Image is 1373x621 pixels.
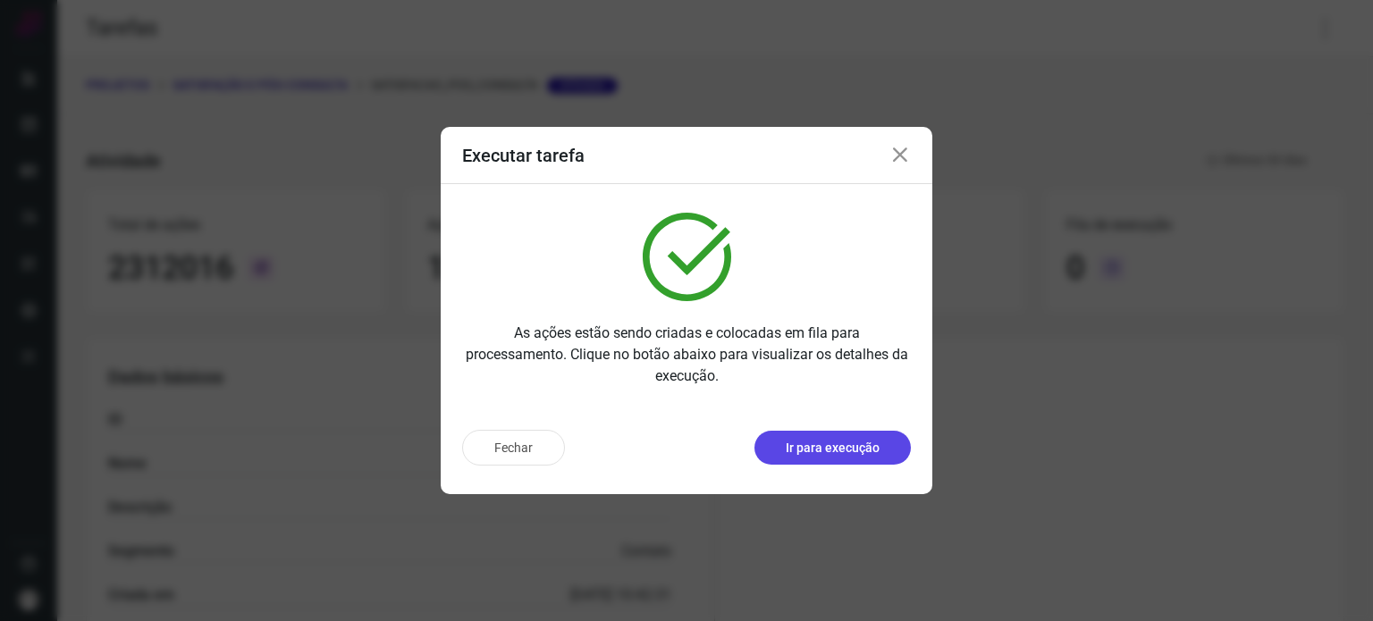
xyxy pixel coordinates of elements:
[462,323,911,387] p: As ações estão sendo criadas e colocadas em fila para processamento. Clique no botão abaixo para ...
[754,431,911,465] button: Ir para execução
[462,145,585,166] h3: Executar tarefa
[643,213,731,301] img: verified.svg
[786,439,880,457] p: Ir para execução
[462,430,565,466] button: Fechar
